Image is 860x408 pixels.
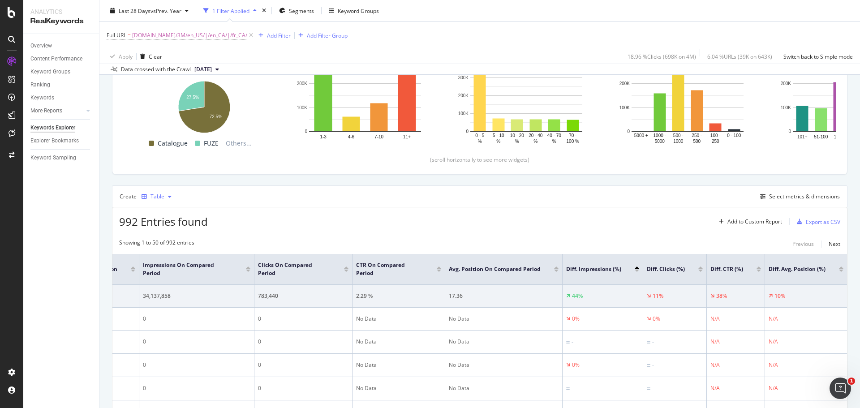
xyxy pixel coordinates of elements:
div: A chart. [134,77,274,134]
div: N/A [710,384,720,392]
div: 783,440 [258,292,348,300]
div: No Data [356,384,441,392]
div: Data crossed with the Crawl [121,65,191,73]
text: 1-3 [320,134,327,139]
div: No Data [449,361,559,369]
span: FUZE [204,138,219,149]
div: 34,137,858 [143,292,250,300]
div: No Data [449,338,559,346]
span: CTR On Compared Period [356,261,423,277]
text: % [496,139,500,144]
a: Keyword Sampling [30,153,93,163]
div: 18.96 % Clicks ( 698K on 4M ) [628,52,696,60]
iframe: Intercom live chat [830,378,851,399]
div: Keywords Explorer [30,123,75,133]
div: Table [150,194,164,199]
div: N/A [769,384,778,392]
span: [DOMAIN_NAME]/3M/en_US/|/en_CA/|/fr_CA/ [132,29,247,42]
span: vs Prev. Year [150,7,181,14]
div: (scroll horizontally to see more widgets) [123,156,836,163]
div: - [572,338,573,346]
span: Avg. Position On Compared Period [449,265,541,273]
div: N/A [710,338,720,346]
a: Explorer Bookmarks [30,136,93,146]
text: 100K [619,105,630,110]
div: Switch back to Simple mode [783,52,853,60]
div: Export as CSV [806,218,840,226]
text: 40 - 70 [547,133,562,138]
text: 100 % [567,139,579,144]
img: Equal [566,387,570,390]
img: Equal [647,341,650,344]
div: RealKeywords [30,16,92,26]
svg: A chart. [295,55,435,145]
button: Segments [275,4,318,18]
text: 10 - 20 [510,133,525,138]
button: Select metrics & dimensions [757,191,840,202]
text: 100K [297,105,308,110]
div: 6.04 % URLs ( 39K on 643K ) [707,52,772,60]
div: Add Filter Group [307,31,348,39]
span: Clicks On Compared Period [258,261,331,277]
span: Full URL [107,31,126,39]
div: - [572,385,573,393]
span: Others... [222,138,255,149]
div: Keyword Groups [30,67,70,77]
text: 5000 + [634,133,648,138]
text: 20 - 40 [529,133,543,138]
div: Keyword Sampling [30,153,76,163]
div: N/A [769,315,778,323]
text: 101+ [797,134,808,139]
div: times [260,6,268,15]
svg: A chart. [618,55,757,145]
text: 200K [619,82,630,86]
text: 0 [788,129,791,134]
text: 100K [781,105,791,110]
div: N/A [769,361,778,369]
text: 250 - [692,133,702,138]
text: 200K [458,93,469,98]
div: - [652,338,654,346]
div: 1 Filter Applied [212,7,249,14]
text: 5000 [655,139,665,144]
a: Ranking [30,80,93,90]
span: Impressions On Compared Period [143,261,232,277]
div: Add Filter [267,31,291,39]
div: 0 [143,338,250,346]
div: No Data [449,384,559,392]
div: - [652,361,654,369]
div: 0 [143,315,250,323]
span: Segments [289,7,314,14]
text: 1000 - [654,133,666,138]
text: % [552,139,556,144]
div: N/A [710,361,720,369]
text: 0 - 5 [475,133,484,138]
div: Clear [149,52,162,60]
svg: A chart. [456,55,596,145]
div: 0 [258,338,348,346]
div: 10% [774,292,785,300]
div: N/A [769,338,778,346]
text: 11+ [403,134,411,139]
a: Keywords Explorer [30,123,93,133]
button: Add Filter Group [295,30,348,41]
div: 17.36 [449,292,559,300]
button: Add to Custom Report [715,215,782,229]
div: 0 [258,384,348,392]
div: 0 [258,361,348,369]
div: Analytics [30,7,92,16]
div: 2.29 % [356,292,441,300]
button: Last 28 DaysvsPrev. Year [107,4,192,18]
div: 0% [572,315,580,323]
div: Previous [792,240,814,248]
div: 11% [653,292,663,300]
text: 4-6 [348,134,355,139]
text: 72.5% [210,115,222,120]
div: Showing 1 to 50 of 992 entries [119,239,194,249]
text: 0 - 100 [727,133,741,138]
div: Apply [119,52,133,60]
div: Overview [30,41,52,51]
span: Diff. CTR (%) [710,265,743,273]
